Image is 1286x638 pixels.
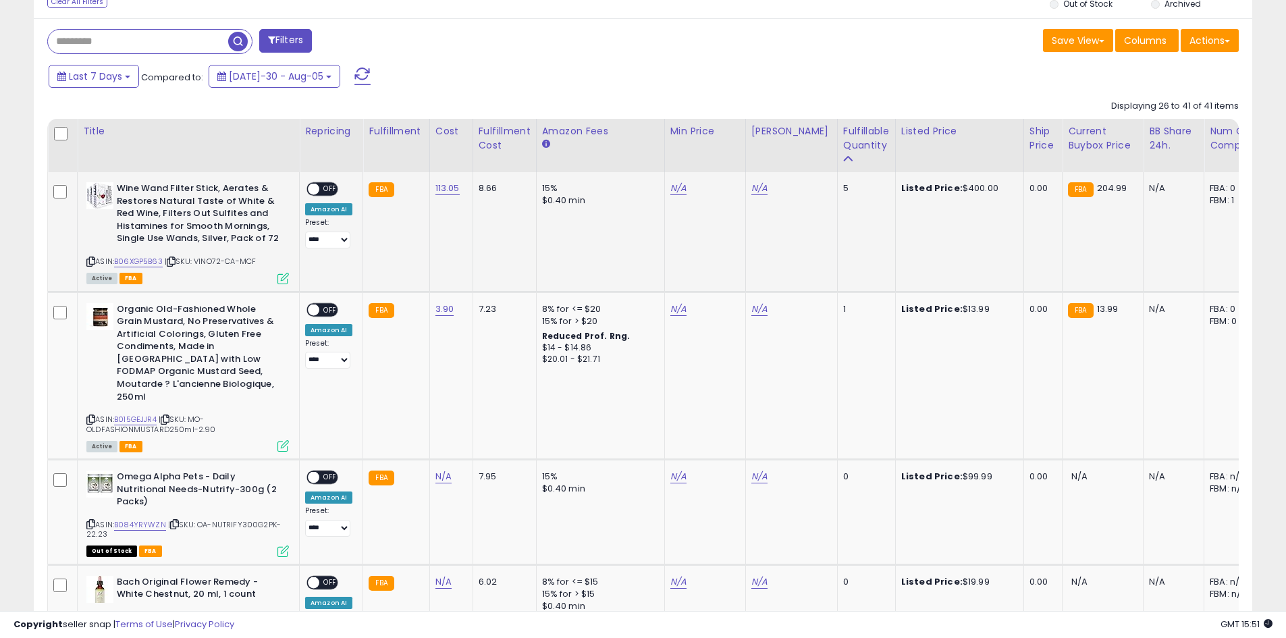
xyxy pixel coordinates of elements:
div: 15% for > $15 [542,588,654,600]
div: Amazon Fees [542,124,659,138]
span: FBA [139,546,162,557]
a: N/A [670,575,687,589]
div: FBA: 0 [1210,182,1254,194]
div: 5 [843,182,885,194]
div: [PERSON_NAME] [751,124,832,138]
a: B015GEJJR4 [114,414,157,425]
span: | SKU: MO-OLDFASHIONMUSTARD250ml-2.90 [86,414,216,434]
img: 41kQFv9jlPL._SL40_.jpg [86,471,113,498]
small: FBA [1068,303,1093,318]
a: 3.90 [435,302,454,316]
span: Compared to: [141,71,203,84]
div: $0.40 min [542,194,654,207]
a: N/A [751,575,768,589]
div: $20.01 - $21.71 [542,354,654,365]
div: Amazon AI [305,203,352,215]
div: 8.66 [479,182,526,194]
b: Wine Wand Filter Stick, Aerates & Restores Natural Taste of White & Red Wine, Filters Out Sulfite... [117,182,281,248]
span: All listings currently available for purchase on Amazon [86,441,117,452]
span: Last 7 Days [69,70,122,83]
a: Terms of Use [115,618,173,631]
div: FBA: 0 [1210,303,1254,315]
div: Preset: [305,339,352,369]
div: Listed Price [901,124,1018,138]
div: 0.00 [1029,471,1052,483]
div: Fulfillment Cost [479,124,531,153]
button: Columns [1115,29,1179,52]
div: Repricing [305,124,357,138]
div: BB Share 24h. [1149,124,1198,153]
div: N/A [1149,303,1194,315]
a: N/A [670,182,687,195]
div: 0 [843,471,885,483]
div: seller snap | | [14,618,234,631]
button: Save View [1043,29,1113,52]
div: 0.00 [1029,303,1052,315]
small: FBA [369,576,394,591]
b: Omega Alpha Pets - Daily Nutritional Needs-Nutrify-300g (2 Packs) [117,471,281,512]
span: 13.99 [1097,302,1119,315]
div: Cost [435,124,467,138]
div: FBM: n/a [1210,588,1254,600]
div: Fulfillment [369,124,423,138]
b: Listed Price: [901,575,963,588]
div: 0.00 [1029,182,1052,194]
small: FBA [369,303,394,318]
div: FBM: 1 [1210,194,1254,207]
div: N/A [1149,576,1194,588]
b: Organic Old-Fashioned Whole Grain Mustard, No Preservatives & Artificial Colorings, Gluten Free C... [117,303,281,407]
b: Listed Price: [901,470,963,483]
span: OFF [319,304,341,315]
div: 1 [843,303,885,315]
small: Amazon Fees. [542,138,550,151]
a: B06XGP5B63 [114,256,163,267]
div: ASIN: [86,471,289,556]
div: FBM: 0 [1210,315,1254,327]
span: N/A [1071,575,1088,588]
span: OFF [319,184,341,195]
span: N/A [1071,470,1088,483]
div: Displaying 26 to 41 of 41 items [1111,100,1239,113]
div: Title [83,124,294,138]
span: 2025-08-13 15:51 GMT [1221,618,1272,631]
img: 41TlGHAhdNL._SL40_.jpg [86,303,113,330]
span: OFF [319,577,341,588]
div: Min Price [670,124,740,138]
div: Current Buybox Price [1068,124,1137,153]
div: 8% for <= $20 [542,303,654,315]
span: 204.99 [1097,182,1127,194]
b: Listed Price: [901,302,963,315]
small: FBA [369,471,394,485]
a: N/A [670,470,687,483]
a: N/A [670,302,687,316]
div: $0.40 min [542,483,654,495]
button: Filters [259,29,312,53]
div: FBA: n/a [1210,576,1254,588]
span: | SKU: VINO72-CA-MCF [165,256,256,267]
strong: Copyright [14,618,63,631]
div: Fulfillable Quantity [843,124,890,153]
div: ASIN: [86,182,289,282]
a: N/A [751,302,768,316]
img: 41noMklXttL._SL40_.jpg [86,182,113,209]
span: [DATE]-30 - Aug-05 [229,70,323,83]
div: FBA: n/a [1210,471,1254,483]
div: $400.00 [901,182,1013,194]
span: OFF [319,472,341,483]
div: $14 - $14.86 [542,342,654,354]
span: | SKU: OA-NUTRIFY300G2PK-22.23 [86,519,281,539]
button: Last 7 Days [49,65,139,88]
div: N/A [1149,182,1194,194]
div: Preset: [305,218,352,248]
div: $19.99 [901,576,1013,588]
div: Amazon AI [305,597,352,609]
img: 41gC5jFJGsL._SL40_.jpg [86,576,113,603]
button: Actions [1181,29,1239,52]
a: 113.05 [435,182,460,195]
a: B084YRYWZN [114,519,166,531]
div: Amazon AI [305,324,352,336]
div: 7.23 [479,303,526,315]
a: N/A [751,470,768,483]
div: $13.99 [901,303,1013,315]
div: 0.00 [1029,576,1052,588]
